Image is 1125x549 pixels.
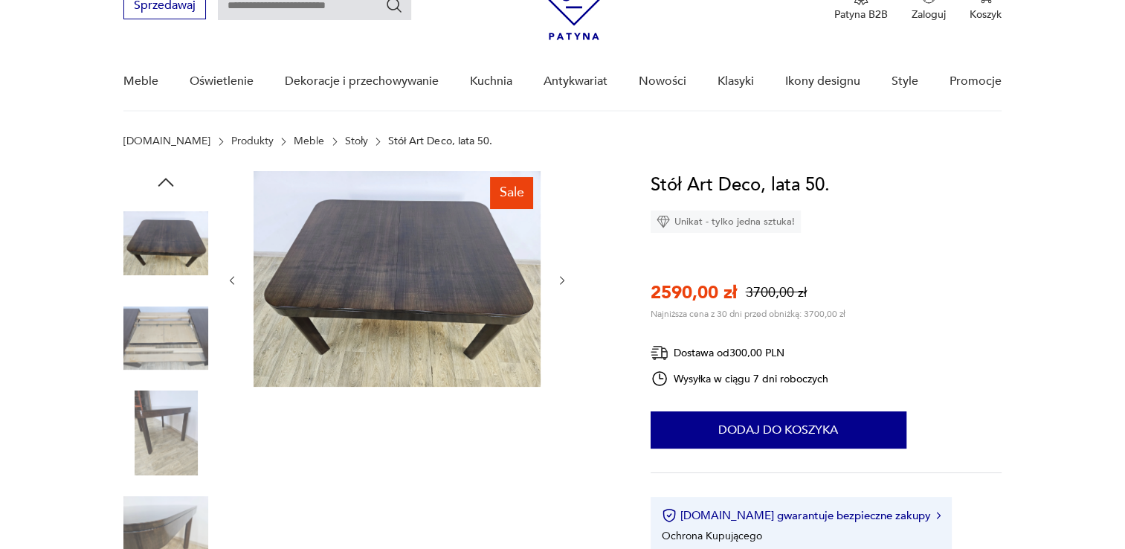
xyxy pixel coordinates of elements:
[718,53,754,110] a: Klasyki
[294,135,324,147] a: Meble
[662,508,941,523] button: [DOMAIN_NAME] gwarantuje bezpieczne zakupy
[651,370,829,388] div: Wysyłka w ciągu 7 dni roboczych
[254,171,541,387] img: Zdjęcie produktu Stół Art Deco, lata 50.
[544,53,607,110] a: Antykwariat
[651,280,737,305] p: 2590,00 zł
[912,7,946,22] p: Zaloguj
[651,344,668,362] img: Ikona dostawy
[662,508,677,523] img: Ikona certyfikatu
[490,177,532,208] div: Sale
[123,391,208,475] img: Zdjęcie produktu Stół Art Deco, lata 50.
[345,135,368,147] a: Stoły
[123,201,208,286] img: Zdjęcie produktu Stół Art Deco, lata 50.
[657,215,670,228] img: Ikona diamentu
[936,512,941,519] img: Ikona strzałki w prawo
[651,411,906,449] button: Dodaj do koszyka
[834,7,888,22] p: Patyna B2B
[950,53,1002,110] a: Promocje
[123,296,208,381] img: Zdjęcie produktu Stół Art Deco, lata 50.
[651,171,830,199] h1: Stół Art Deco, lata 50.
[388,135,491,147] p: Stół Art Deco, lata 50.
[190,53,254,110] a: Oświetlenie
[746,283,807,302] p: 3700,00 zł
[785,53,860,110] a: Ikony designu
[123,1,206,12] a: Sprzedawaj
[970,7,1002,22] p: Koszyk
[470,53,512,110] a: Kuchnia
[639,53,686,110] a: Nowości
[123,135,210,147] a: [DOMAIN_NAME]
[651,211,801,233] div: Unikat - tylko jedna sztuka!
[285,53,439,110] a: Dekoracje i przechowywanie
[651,308,845,320] p: Najniższa cena z 30 dni przed obniżką: 3700,00 zł
[892,53,918,110] a: Style
[231,135,274,147] a: Produkty
[123,53,158,110] a: Meble
[651,344,829,362] div: Dostawa od 300,00 PLN
[662,529,762,543] li: Ochrona Kupującego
